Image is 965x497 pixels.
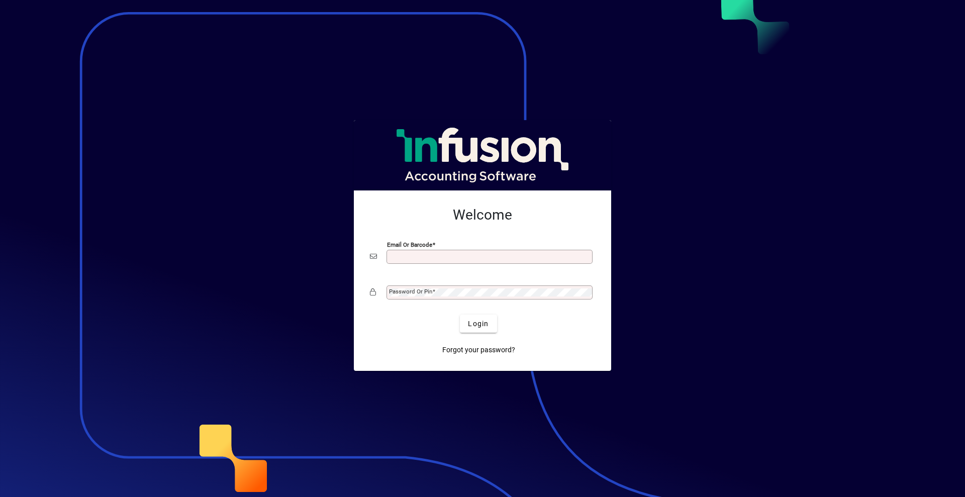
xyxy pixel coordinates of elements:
[468,319,489,329] span: Login
[442,345,515,355] span: Forgot your password?
[460,315,497,333] button: Login
[438,341,519,359] a: Forgot your password?
[370,207,595,224] h2: Welcome
[387,241,432,248] mat-label: Email or Barcode
[389,288,432,295] mat-label: Password or Pin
